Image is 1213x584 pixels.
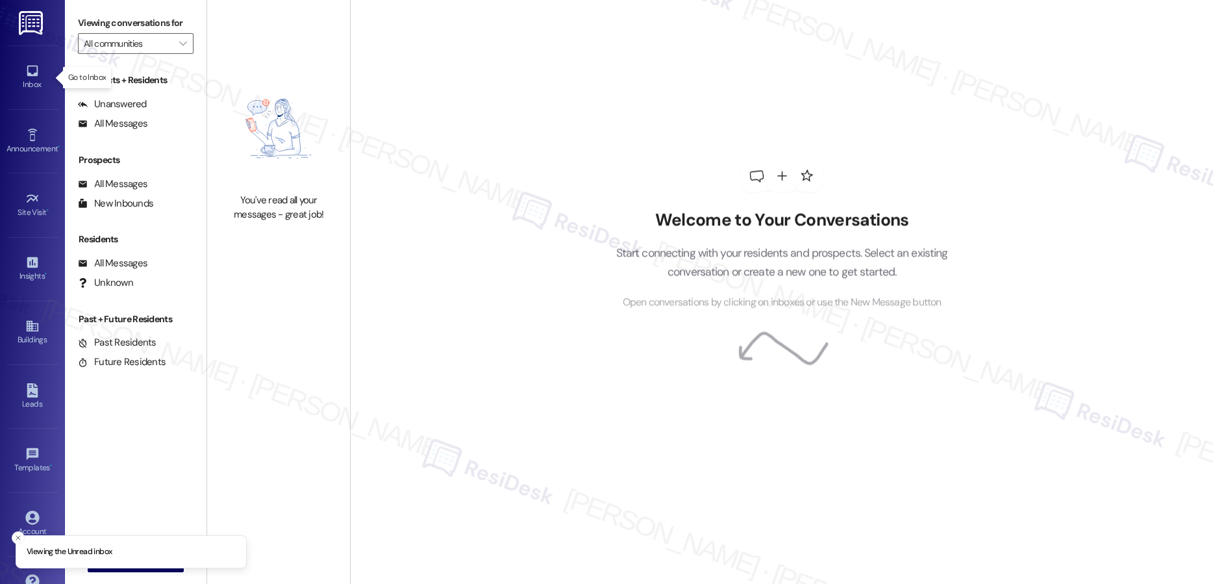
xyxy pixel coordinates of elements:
a: Buildings [6,315,58,350]
div: All Messages [78,117,147,131]
p: Go to Inbox [68,72,106,83]
span: • [50,461,52,470]
span: • [47,206,49,215]
div: You've read all your messages - great job! [221,194,336,222]
div: Prospects + Residents [65,73,206,87]
span: • [58,142,60,151]
span: Open conversations by clicking on inboxes or use the New Message button [623,294,942,311]
p: Start connecting with your residents and prospects. Select an existing conversation or create a n... [596,244,968,281]
div: Unanswered [78,97,147,111]
span: • [45,270,47,279]
div: Past Residents [78,336,156,349]
img: empty-state [221,70,336,187]
i:  [179,38,186,49]
label: Viewing conversations for [78,13,194,33]
a: Site Visit • [6,188,58,223]
a: Account [6,507,58,542]
p: Viewing the Unread inbox [27,546,112,558]
div: Prospects [65,153,206,167]
a: Inbox [6,60,58,95]
div: Future Residents [78,355,166,369]
div: Residents [65,233,206,246]
button: Close toast [12,531,25,544]
div: New Inbounds [78,197,153,210]
a: Insights • [6,251,58,286]
h2: Welcome to Your Conversations [596,210,968,231]
div: Past + Future Residents [65,312,206,326]
input: All communities [84,33,173,54]
div: Unknown [78,276,133,290]
a: Leads [6,379,58,414]
div: All Messages [78,257,147,270]
div: All Messages [78,177,147,191]
img: ResiDesk Logo [19,11,45,35]
a: Templates • [6,443,58,478]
